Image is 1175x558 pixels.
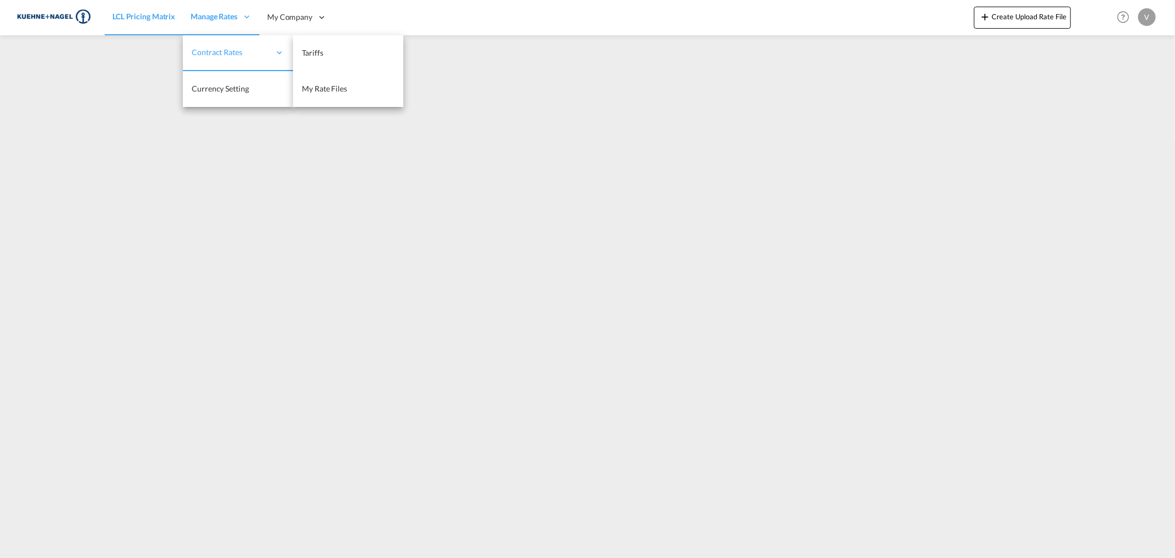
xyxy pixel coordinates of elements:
[302,48,323,57] span: Tariffs
[293,35,403,71] a: Tariffs
[267,12,312,23] span: My Company
[974,7,1071,29] button: icon-plus 400-fgCreate Upload Rate File
[191,11,237,22] span: Manage Rates
[1138,8,1156,26] div: V
[112,12,175,21] span: LCL Pricing Matrix
[183,71,293,107] a: Currency Setting
[183,35,293,71] div: Contract Rates
[192,84,248,93] span: Currency Setting
[1114,8,1133,26] span: Help
[302,84,347,93] span: My Rate Files
[17,5,91,30] img: 36441310f41511efafde313da40ec4a4.png
[978,10,992,23] md-icon: icon-plus 400-fg
[1114,8,1138,28] div: Help
[293,71,403,107] a: My Rate Files
[192,47,270,58] span: Contract Rates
